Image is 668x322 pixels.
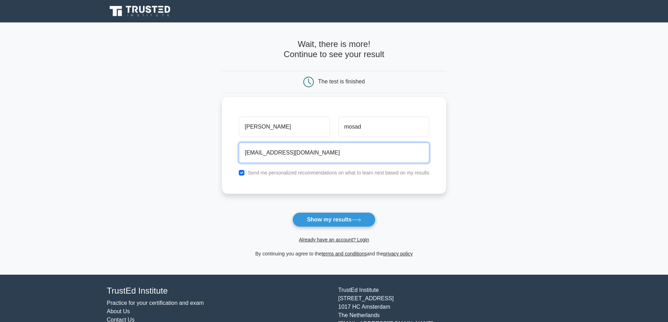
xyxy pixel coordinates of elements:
[248,170,429,176] label: Send me personalized recommendations on what to learn next based on my results
[383,251,413,256] a: privacy policy
[222,39,446,60] h4: Wait, there is more! Continue to see your result
[107,300,204,306] a: Practice for your certification and exam
[322,251,367,256] a: terms and conditions
[318,78,365,84] div: The test is finished
[107,286,330,296] h4: TrustEd Institute
[338,117,429,137] input: Last name
[292,212,375,227] button: Show my results
[299,237,369,242] a: Already have an account? Login
[239,143,429,163] input: Email
[239,117,330,137] input: First name
[218,249,450,258] div: By continuing you agree to the and the
[107,308,130,314] a: About Us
